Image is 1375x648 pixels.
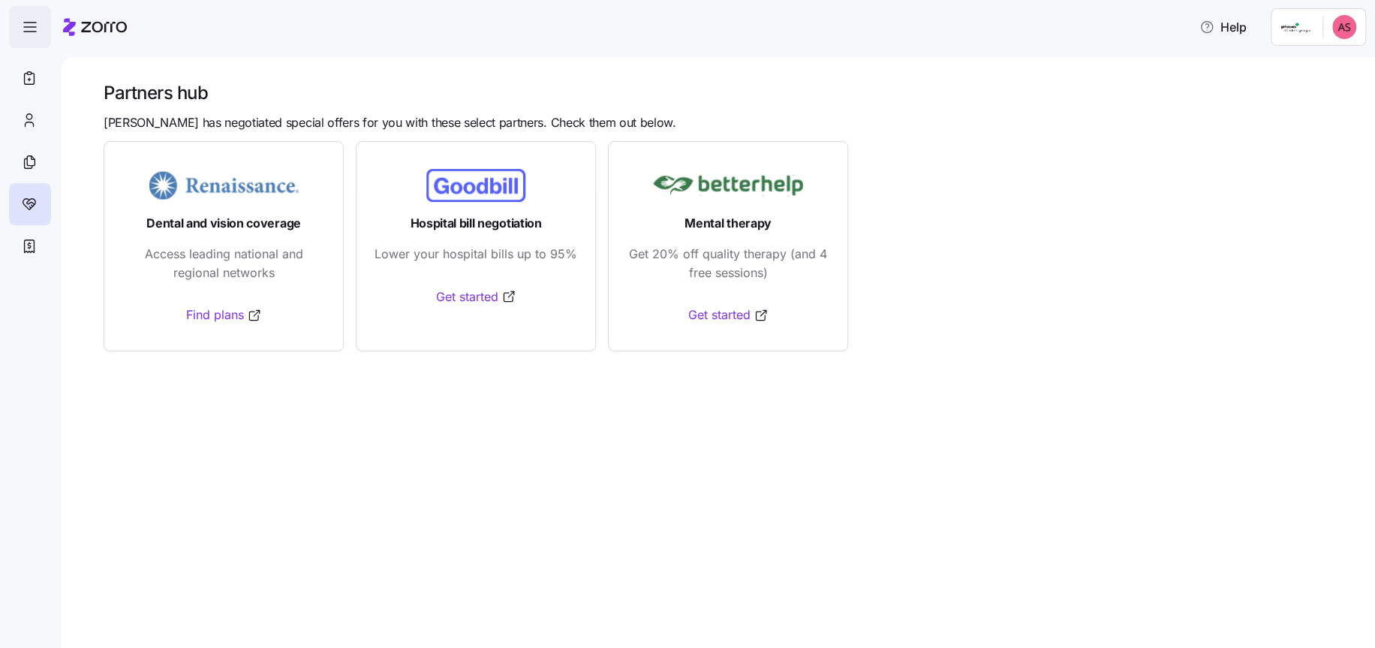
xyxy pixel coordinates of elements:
[146,214,301,233] span: Dental and vision coverage
[104,81,1354,104] h1: Partners hub
[186,306,262,324] a: Find plans
[1332,15,1356,39] img: 007e373c99d71e187f2f42cad0c37609
[1187,12,1259,42] button: Help
[122,245,325,282] span: Access leading national and regional networks
[1199,18,1247,36] span: Help
[627,245,829,282] span: Get 20% off quality therapy (and 4 free sessions)
[684,214,772,233] span: Mental therapy
[104,113,676,132] span: [PERSON_NAME] has negotiated special offers for you with these select partners. Check them out be...
[1280,18,1310,36] img: Employer logo
[375,245,577,264] span: Lower your hospital bills up to 95%
[410,214,541,233] span: Hospital bill negotiation
[436,288,516,306] a: Get started
[688,306,769,324] a: Get started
